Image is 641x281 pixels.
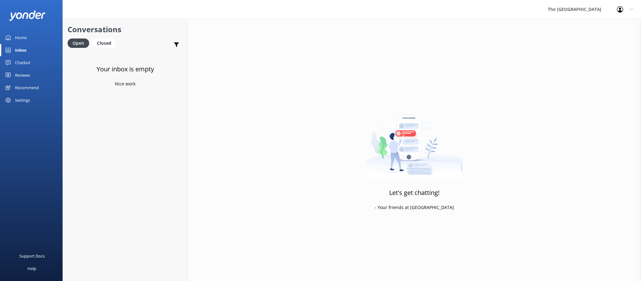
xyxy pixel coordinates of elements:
[19,250,45,262] div: Support Docs
[68,23,183,35] h2: Conversations
[68,38,89,48] div: Open
[97,64,154,74] h3: Your inbox is empty
[68,39,92,46] a: Open
[28,262,36,275] div: Help
[15,44,27,56] div: Inbox
[15,31,27,44] div: Home
[15,56,30,69] div: Chatbot
[366,101,463,180] img: artwork of a man stealing a conversation from at giant smartphone
[9,10,45,21] img: yonder-white-logo.png
[92,38,116,48] div: Closed
[15,94,30,106] div: Settings
[15,69,30,81] div: Reviews
[115,80,135,87] p: Nice work
[389,188,440,198] h3: Let's get chatting!
[375,204,454,211] p: - Your friends at [GEOGRAPHIC_DATA]
[92,39,119,46] a: Closed
[15,81,39,94] div: Recommend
